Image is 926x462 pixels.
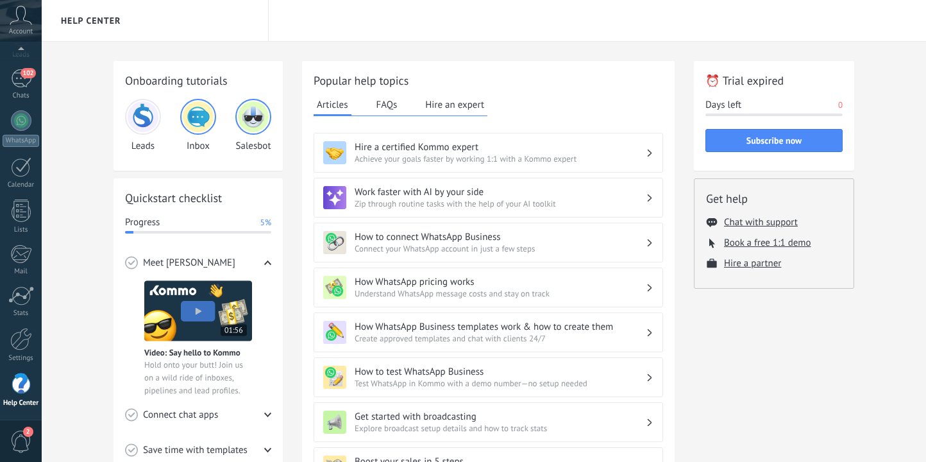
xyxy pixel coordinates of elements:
span: 102 [21,68,35,78]
div: Settings [3,354,40,363]
h3: Work faster with AI by your side [355,186,646,198]
h2: Quickstart checklist [125,190,271,206]
h3: How WhatsApp pricing works [355,276,646,288]
span: Save time with templates [143,444,248,457]
div: Mail [3,268,40,276]
button: Hire an expert [422,95,487,114]
button: Articles [314,95,351,116]
h3: How to connect WhatsApp Business [355,231,646,243]
span: Create approved templates and chat with clients 24/7 [355,333,646,344]
div: Inbox [180,99,216,152]
h3: Hire a certified Kommo expert [355,141,646,153]
div: Lists [3,226,40,234]
button: Subscribe now [705,129,843,152]
div: Help Center [3,399,40,407]
button: FAQs [373,95,401,114]
span: Connect chat apps [143,409,218,422]
h3: How to test WhatsApp Business [355,366,646,378]
div: Leads [125,99,161,152]
h3: Get started with broadcasting [355,411,646,423]
div: Chats [3,92,40,100]
span: Explore broadcast setup details and how to track stats [355,423,646,434]
span: Meet [PERSON_NAME] [143,257,235,269]
img: Meet video [144,280,252,341]
span: Test WhatsApp in Kommo with a demo number—no setup needed [355,378,646,389]
h3: How WhatsApp Business templates work & how to create them [355,321,646,333]
h2: Popular help topics [314,73,663,89]
button: Hire a partner [724,257,781,269]
div: WhatsApp [3,135,39,147]
h2: ⏰ Trial expired [705,73,843,89]
h2: Onboarding tutorials [125,73,271,89]
span: 2 [23,427,33,437]
span: Connect your WhatsApp account in just a few steps [355,243,646,254]
span: Subscribe now [746,136,802,145]
div: Salesbot [235,99,271,152]
button: Chat with support [724,216,798,228]
span: Video: Say hello to Kommo [144,347,240,358]
h2: Get help [706,191,842,207]
span: Achieve your goals faster by working 1:1 with a Kommo expert [355,153,646,164]
span: Understand WhatsApp message costs and stay on track [355,288,646,299]
button: Book a free 1:1 demo [724,237,811,249]
div: Stats [3,309,40,318]
span: Account [9,28,33,36]
span: Progress [125,216,160,229]
span: 0 [838,99,843,112]
span: Hold onto your butt! Join us on a wild ride of inboxes, pipelines and lead profiles. [144,359,252,397]
div: Calendar [3,181,40,189]
span: Days left [705,99,741,112]
span: Zip through routine tasks with the help of your AI toolkit [355,198,646,209]
span: 5% [260,216,271,229]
